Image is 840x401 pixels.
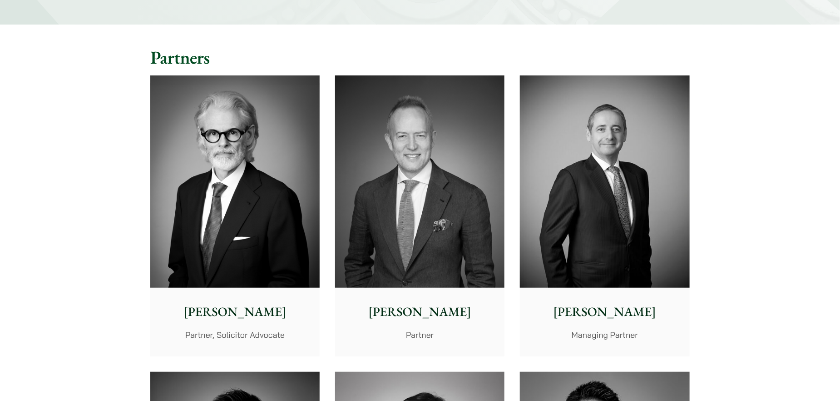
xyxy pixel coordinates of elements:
p: [PERSON_NAME] [342,302,497,321]
p: Partner, Solicitor Advocate [158,329,312,341]
h2: Partners [150,46,690,68]
p: [PERSON_NAME] [158,302,312,321]
p: [PERSON_NAME] [527,302,682,321]
p: Managing Partner [527,329,682,341]
a: [PERSON_NAME] Partner [335,75,504,356]
p: Partner [342,329,497,341]
a: [PERSON_NAME] Managing Partner [520,75,689,356]
a: [PERSON_NAME] Partner, Solicitor Advocate [150,75,320,356]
